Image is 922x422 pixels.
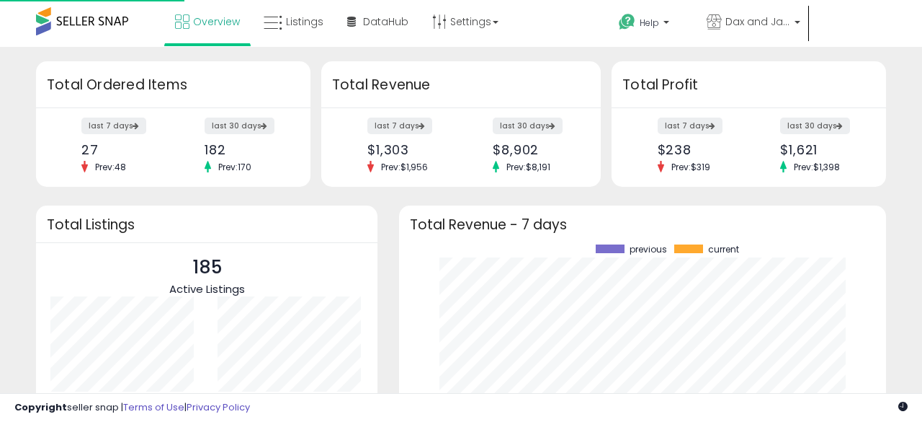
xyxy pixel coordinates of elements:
[169,281,245,296] span: Active Listings
[630,245,667,255] span: previous
[410,219,875,230] h3: Total Revenue - 7 days
[286,14,323,29] span: Listings
[664,161,717,173] span: Prev: $319
[91,390,109,408] b: 185
[708,245,739,255] span: current
[81,142,162,157] div: 27
[14,401,250,415] div: seller snap | |
[780,118,850,134] label: last 30 days
[187,400,250,414] a: Privacy Policy
[14,400,67,414] strong: Copyright
[622,75,875,95] h3: Total Profit
[363,14,408,29] span: DataHub
[211,161,259,173] span: Prev: 170
[658,142,738,157] div: $238
[618,13,636,31] i: Get Help
[499,161,558,173] span: Prev: $8,191
[205,142,285,157] div: 182
[658,118,722,134] label: last 7 days
[374,161,435,173] span: Prev: $1,956
[780,142,861,157] div: $1,621
[47,219,367,230] h3: Total Listings
[367,118,432,134] label: last 7 days
[493,142,576,157] div: $8,902
[169,254,245,281] p: 185
[640,17,659,29] span: Help
[81,118,146,134] label: last 7 days
[367,142,450,157] div: $1,303
[205,118,274,134] label: last 30 days
[123,400,184,414] a: Terms of Use
[258,390,273,408] b: 79
[787,161,847,173] span: Prev: $1,398
[88,161,133,173] span: Prev: 48
[607,2,694,47] a: Help
[725,14,790,29] span: Dax and Jade Co.
[493,118,563,134] label: last 30 days
[193,14,240,29] span: Overview
[47,75,300,95] h3: Total Ordered Items
[332,75,590,95] h3: Total Revenue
